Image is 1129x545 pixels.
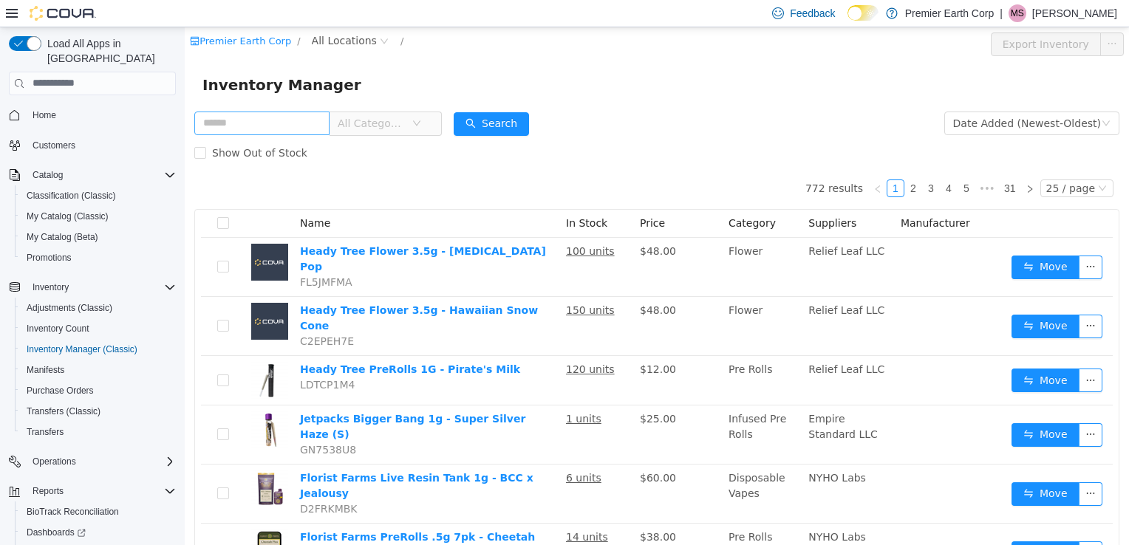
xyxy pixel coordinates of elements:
[768,85,916,107] div: Date Added (Newest-Oldest)
[21,299,118,317] a: Adjustments (Classic)
[27,506,119,518] span: BioTrack Reconciliation
[66,275,103,312] img: Heady Tree Flower 3.5g - Hawaiian Snow Cone placeholder
[27,426,64,438] span: Transfers
[15,380,182,401] button: Purchase Orders
[33,109,56,121] span: Home
[894,514,918,538] button: icon: ellipsis
[27,364,64,376] span: Manifests
[841,157,850,166] i: icon: right
[905,4,995,22] p: Premier Earth Corp
[21,361,176,379] span: Manifests
[791,152,814,170] li: Next 5 Pages
[624,190,672,202] span: Suppliers
[915,5,939,29] button: icon: ellipsis
[27,106,62,124] a: Home
[827,287,895,311] button: icon: swapMove
[27,252,72,264] span: Promotions
[814,152,836,170] li: 31
[790,6,835,21] span: Feedback
[21,524,92,541] a: Dashboards
[827,228,895,252] button: icon: swapMove
[115,385,341,413] a: Jetpacks Bigger Bang 1g - Super Silver Haze (S)
[791,152,814,170] span: •••
[15,185,182,206] button: Classification (Classic)
[836,152,854,170] li: Next Page
[115,476,173,487] span: D2FRKMBK
[21,208,115,225] a: My Catalog (Classic)
[27,278,176,296] span: Inventory
[115,277,353,304] a: Heady Tree Flower 3.5g - Hawaiian Snow Cone
[27,302,112,314] span: Adjustments (Classic)
[702,152,720,170] li: 1
[27,323,89,335] span: Inventory Count
[27,231,98,243] span: My Catalog (Beta)
[15,501,182,522] button: BioTrack Reconciliation
[15,318,182,339] button: Inventory Count
[21,299,176,317] span: Adjustments (Classic)
[15,339,182,360] button: Inventory Manager (Classic)
[538,329,618,378] td: Pre Rolls
[21,249,176,267] span: Promotions
[153,89,220,103] span: All Categories
[381,504,423,515] u: 14 units
[756,153,772,169] a: 4
[624,445,681,456] span: NYHO Labs
[1011,4,1024,22] span: MS
[27,343,137,355] span: Inventory Manager (Classic)
[737,152,755,170] li: 3
[827,341,895,365] button: icon: swapMove
[33,485,64,497] span: Reports
[115,417,171,428] span: GN7538U8
[381,336,430,348] u: 120 units
[33,140,75,151] span: Customers
[127,5,192,21] span: All Locations
[66,443,103,480] img: Florist Farms Live Resin Tank 1g - BCC x Jealousy hero shot
[27,482,176,500] span: Reports
[66,335,103,371] img: Heady Tree PreRolls 1G - Pirate's Milk hero shot
[720,152,737,170] li: 2
[112,8,115,19] span: /
[913,157,922,167] i: icon: down
[3,481,182,501] button: Reports
[27,453,82,470] button: Operations
[66,216,103,253] img: Heady Tree Flower 3.5g - Gastro Pop placeholder
[455,445,491,456] span: $60.00
[21,423,69,441] a: Transfers
[18,46,185,69] span: Inventory Manager
[15,247,182,268] button: Promotions
[894,341,918,365] button: icon: ellipsis
[27,106,176,124] span: Home
[27,166,176,184] span: Catalog
[115,190,146,202] span: Name
[381,385,417,397] u: 1 units
[21,402,176,420] span: Transfers (Classic)
[115,352,170,363] span: LDTCP1M4
[21,249,78,267] a: Promotions
[15,227,182,247] button: My Catalog (Beta)
[538,270,618,329] td: Flower
[27,405,100,417] span: Transfers (Classic)
[894,455,918,479] button: icon: ellipsis
[21,320,95,337] a: Inventory Count
[41,36,176,66] span: Load All Apps in [GEOGRAPHIC_DATA]
[455,504,491,515] span: $38.00
[689,157,697,166] i: icon: left
[27,278,75,296] button: Inventory
[33,169,63,181] span: Catalog
[624,218,700,230] span: Relief Leaf LLC
[624,336,700,348] span: Relief Leaf LLC
[381,218,430,230] u: 100 units
[3,104,182,126] button: Home
[21,382,100,400] a: Purchase Orders
[703,153,719,169] a: 1
[21,187,176,205] span: Classification (Classic)
[27,385,94,397] span: Purchase Orders
[21,402,106,420] a: Transfers (Classic)
[455,190,480,202] span: Price
[27,527,86,538] span: Dashboards
[755,152,773,170] li: 4
[15,422,182,442] button: Transfers
[115,308,169,320] span: C2EPEH7E
[538,378,618,437] td: Infused Pre Rolls
[894,287,918,311] button: icon: ellipsis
